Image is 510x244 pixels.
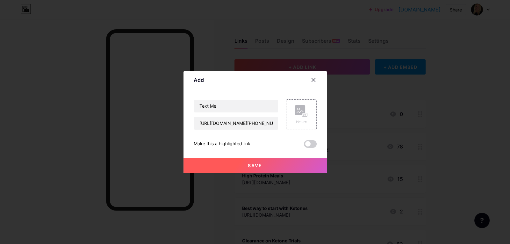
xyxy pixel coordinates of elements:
[194,140,250,148] div: Make this a highlighted link
[194,100,278,112] input: Title
[183,158,327,173] button: Save
[248,163,262,168] span: Save
[194,76,204,84] div: Add
[295,119,308,124] div: Picture
[194,117,278,130] input: URL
